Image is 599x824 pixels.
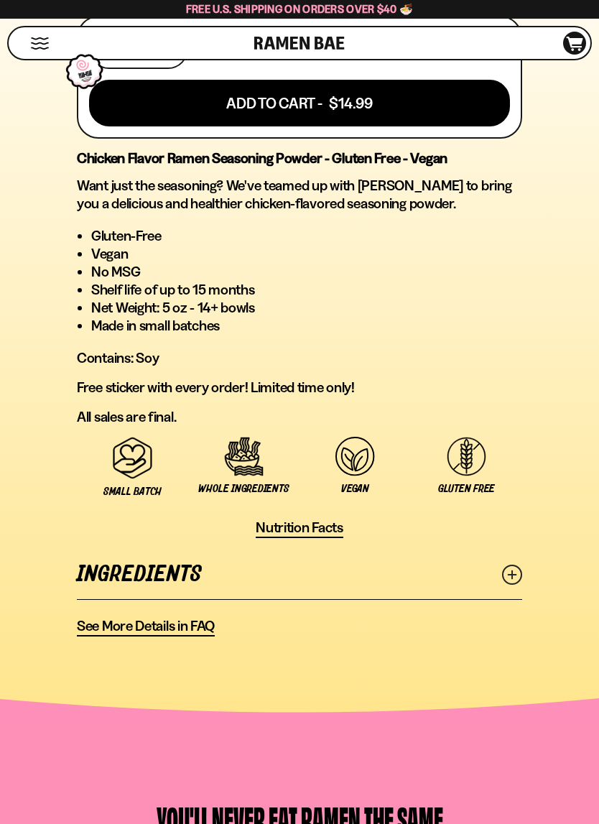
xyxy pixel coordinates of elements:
span: Vegan [341,483,369,495]
li: Made in small batches [91,317,522,335]
span: Gluten Free [438,483,495,495]
a: See More Details in FAQ [77,617,215,636]
span: Soy [136,349,159,366]
span: Free sticker with every order! Limited time only! [77,379,355,396]
button: Nutrition Facts [256,519,343,538]
p: Want just the seasoning? We've teamed up with [PERSON_NAME] to bring you a delicious and healthie... [77,177,522,213]
span: Small Batch [103,486,162,498]
p: All sales are final. [77,408,522,426]
li: Vegan [91,245,522,263]
strong: Chicken Flavor Ramen Seasoning Powder - Gluten Free - Vegan [77,149,447,167]
li: Gluten-Free [91,227,522,245]
span: Contains: [77,349,159,366]
a: Ingredients [77,550,522,599]
span: See More Details in FAQ [77,617,215,635]
li: Net Weight: 5 oz - 14+ bowls [91,299,522,317]
button: Mobile Menu Trigger [30,37,50,50]
button: Add To Cart - $14.99 [89,80,510,126]
span: Free U.S. Shipping on Orders over $40 🍜 [186,2,414,16]
li: No MSG [91,263,522,281]
span: Whole Ingredients [198,483,289,495]
li: Shelf life of up to 15 months [91,281,522,299]
span: Nutrition Facts [256,519,343,537]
